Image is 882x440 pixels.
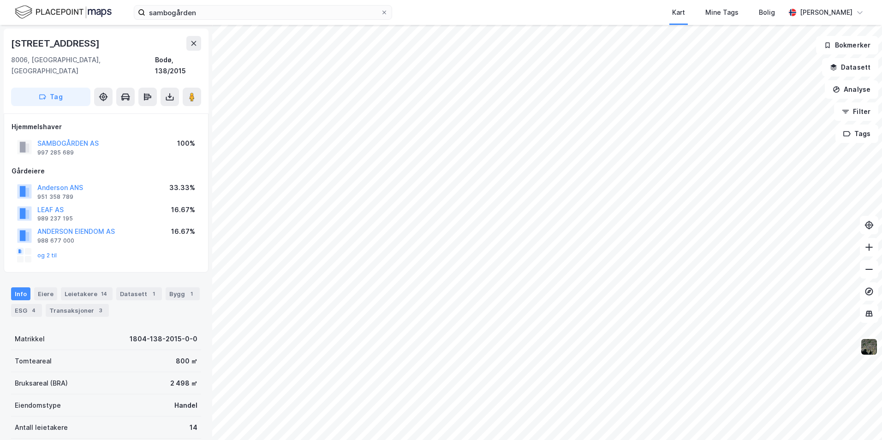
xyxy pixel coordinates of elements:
div: 16.67% [171,226,195,237]
div: Eiendomstype [15,400,61,411]
button: Analyse [825,80,878,99]
div: Mine Tags [705,7,739,18]
button: Datasett [822,58,878,77]
div: Hjemmelshaver [12,121,201,132]
div: 4 [29,306,38,315]
div: [PERSON_NAME] [800,7,852,18]
div: 100% [177,138,195,149]
div: 800 ㎡ [176,356,197,367]
div: [STREET_ADDRESS] [11,36,101,51]
div: Info [11,287,30,300]
div: 14 [190,422,197,433]
div: 2 498 ㎡ [170,378,197,389]
div: 8006, [GEOGRAPHIC_DATA], [GEOGRAPHIC_DATA] [11,54,155,77]
div: 1 [187,289,196,298]
img: logo.f888ab2527a4732fd821a326f86c7f29.svg [15,4,112,20]
div: 16.67% [171,204,195,215]
div: ESG [11,304,42,317]
div: Handel [174,400,197,411]
div: 3 [96,306,105,315]
div: Matrikkel [15,333,45,345]
div: Tomteareal [15,356,52,367]
button: Filter [834,102,878,121]
div: Kontrollprogram for chat [836,396,882,440]
div: Datasett [116,287,162,300]
div: 33.33% [169,182,195,193]
div: Kart [672,7,685,18]
div: 1804-138-2015-0-0 [130,333,197,345]
div: 951 358 789 [37,193,73,201]
input: Søk på adresse, matrikkel, gårdeiere, leietakere eller personer [145,6,381,19]
div: Gårdeiere [12,166,201,177]
div: 997 285 689 [37,149,74,156]
div: 1 [149,289,158,298]
div: Bolig [759,7,775,18]
div: Antall leietakere [15,422,68,433]
div: 14 [99,289,109,298]
button: Tags [835,125,878,143]
button: Tag [11,88,90,106]
div: Bruksareal (BRA) [15,378,68,389]
img: 9k= [860,338,878,356]
div: Leietakere [61,287,113,300]
div: 989 237 195 [37,215,73,222]
div: Bodø, 138/2015 [155,54,201,77]
iframe: Chat Widget [836,396,882,440]
div: Eiere [34,287,57,300]
div: Bygg [166,287,200,300]
div: 988 677 000 [37,237,74,244]
div: Transaksjoner [46,304,109,317]
button: Bokmerker [816,36,878,54]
